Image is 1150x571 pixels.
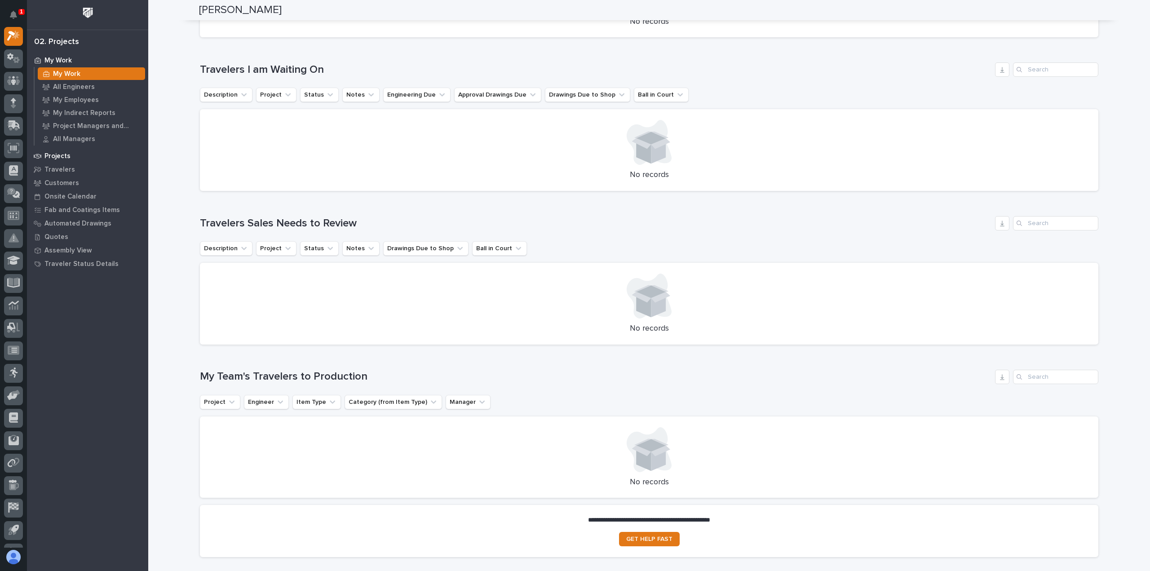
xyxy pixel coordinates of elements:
[35,93,148,106] a: My Employees
[44,179,79,187] p: Customers
[27,257,148,270] a: Traveler Status Details
[44,233,68,241] p: Quotes
[53,96,99,104] p: My Employees
[44,152,71,160] p: Projects
[53,122,142,130] p: Project Managers and Engineers
[44,260,119,268] p: Traveler Status Details
[383,241,469,256] button: Drawings Due to Shop
[35,120,148,132] a: Project Managers and Engineers
[1013,216,1098,230] input: Search
[626,536,672,542] span: GET HELP FAST
[35,80,148,93] a: All Engineers
[27,149,148,163] a: Projects
[200,395,240,409] button: Project
[35,133,148,145] a: All Managers
[256,88,296,102] button: Project
[34,37,79,47] div: 02. Projects
[35,67,148,80] a: My Work
[200,88,252,102] button: Description
[200,63,991,76] h1: Travelers I am Waiting On
[27,53,148,67] a: My Work
[199,4,282,17] h2: [PERSON_NAME]
[211,324,1088,334] p: No records
[53,70,80,78] p: My Work
[4,548,23,567] button: users-avatar
[472,241,527,256] button: Ball in Court
[27,163,148,176] a: Travelers
[27,203,148,217] a: Fab and Coatings Items
[35,106,148,119] a: My Indirect Reports
[1013,62,1098,77] input: Search
[27,176,148,190] a: Customers
[20,9,23,15] p: 1
[342,241,380,256] button: Notes
[53,83,95,91] p: All Engineers
[44,206,120,214] p: Fab and Coatings Items
[619,532,680,546] a: GET HELP FAST
[27,217,148,230] a: Automated Drawings
[300,88,339,102] button: Status
[292,395,341,409] button: Item Type
[44,57,72,65] p: My Work
[44,220,111,228] p: Automated Drawings
[300,241,339,256] button: Status
[211,170,1088,180] p: No records
[27,243,148,257] a: Assembly View
[44,247,92,255] p: Assembly View
[27,190,148,203] a: Onsite Calendar
[545,88,630,102] button: Drawings Due to Shop
[211,17,1088,27] p: No records
[44,166,75,174] p: Travelers
[53,135,95,143] p: All Managers
[200,217,991,230] h1: Travelers Sales Needs to Review
[53,109,115,117] p: My Indirect Reports
[44,193,97,201] p: Onsite Calendar
[4,5,23,24] button: Notifications
[244,395,289,409] button: Engineer
[446,395,491,409] button: Manager
[1013,370,1098,384] input: Search
[342,88,380,102] button: Notes
[256,241,296,256] button: Project
[27,230,148,243] a: Quotes
[345,395,442,409] button: Category (from Item Type)
[634,88,689,102] button: Ball in Court
[454,88,541,102] button: Approval Drawings Due
[200,370,991,383] h1: My Team's Travelers to Production
[200,241,252,256] button: Description
[11,11,23,25] div: Notifications1
[80,4,96,21] img: Workspace Logo
[211,478,1088,487] p: No records
[383,88,451,102] button: Engineering Due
